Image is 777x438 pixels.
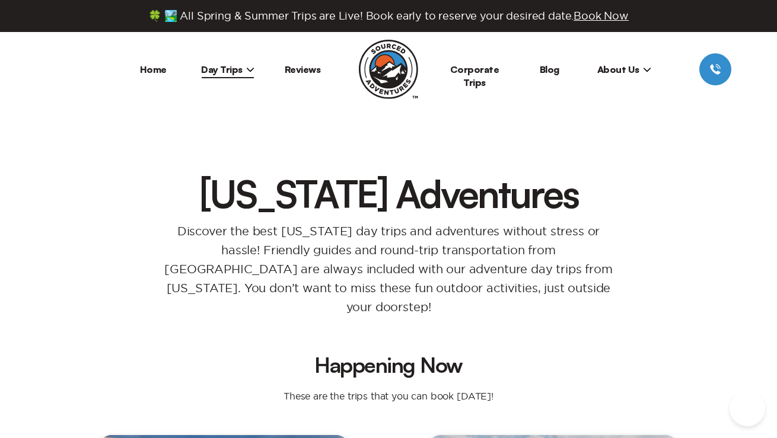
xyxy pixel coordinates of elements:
h2: Happening Now [78,354,699,376]
a: Corporate Trips [450,63,499,88]
a: Reviews [285,63,321,75]
a: Blog [540,63,559,75]
span: About Us [597,63,651,75]
p: Discover the best [US_STATE] day trips and adventures without stress or hassle! Friendly guides a... [151,222,626,316]
a: Home [140,63,167,75]
span: 🍀 🏞️ All Spring & Summer Trips are Live! Book early to reserve your desired date. [148,9,629,23]
p: These are the trips that you can book [DATE]! [272,390,505,402]
span: Book Now [574,10,629,21]
iframe: Help Scout Beacon - Open [730,391,765,426]
h1: [US_STATE] Adventures [59,174,718,212]
img: Sourced Adventures company logo [359,40,418,99]
span: Day Trips [201,63,254,75]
